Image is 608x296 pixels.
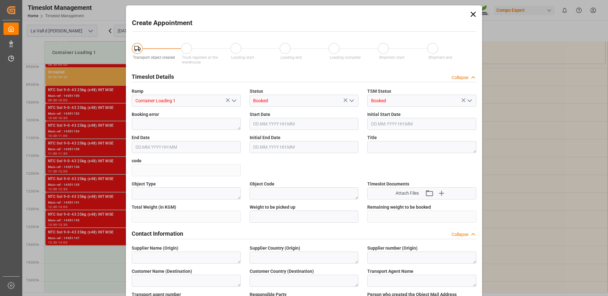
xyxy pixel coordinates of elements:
[250,181,274,187] span: Object Code
[132,72,174,81] h2: Timeslot Details
[330,55,361,60] span: Loading complete
[132,158,142,164] span: code
[250,134,280,141] span: Initial End Date
[347,96,356,106] button: open menu
[250,245,300,252] span: Supplier Country (Origin)
[182,55,218,64] span: Truck registers at the warehouse
[231,55,254,60] span: Loading start
[132,268,192,275] span: Customer Name (Destination)
[452,74,468,81] div: Collapse
[132,88,143,95] span: Ramp
[367,268,413,275] span: Transport Agent Name
[428,55,452,60] span: Shipment end
[464,96,474,106] button: open menu
[250,268,314,275] span: Customer Country (Destination)
[367,204,431,211] span: Remaining weight to be booked
[250,111,270,118] span: Start Date
[132,141,241,153] input: DD.MM.YYYY HH:MM
[452,231,468,238] div: Collapse
[367,181,409,187] span: Timeslot Documents
[280,55,302,60] span: Loading end
[132,18,192,28] h2: Create Appointment
[132,111,159,118] span: Booking error
[250,204,295,211] span: Weight to be picked up
[250,95,359,107] input: Type to search/select
[250,88,263,95] span: Status
[132,95,241,107] input: Type to search/select
[396,190,419,197] span: Attach Files
[379,55,404,60] span: Shipment start
[229,96,238,106] button: open menu
[133,55,175,60] span: Transport object created
[367,88,391,95] span: TSM Status
[132,229,183,238] h2: Contact Information
[367,118,476,130] input: DD.MM.YYYY HH:MM
[367,245,418,252] span: Supplier number (Origin)
[367,134,377,141] span: Title
[132,181,156,187] span: Object Type
[132,204,176,211] span: Total Weight (in KGM)
[250,118,359,130] input: DD.MM.YYYY HH:MM
[367,111,401,118] span: Initial Start Date
[132,134,150,141] span: End Date
[250,141,359,153] input: DD.MM.YYYY HH:MM
[132,245,178,252] span: Supplier Name (Origin)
